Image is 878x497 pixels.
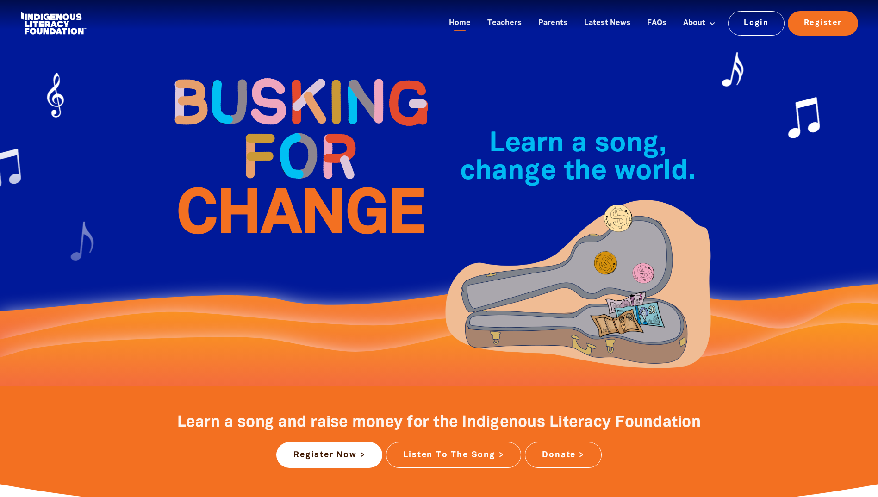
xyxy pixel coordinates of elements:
a: Register [788,11,858,35]
a: Login [728,11,785,35]
a: FAQs [641,16,672,31]
span: Learn a song, change the world. [460,131,696,185]
a: Latest News [579,16,636,31]
a: Listen To The Song > [386,442,521,468]
a: Home [443,16,476,31]
a: Teachers [482,16,527,31]
a: Parents [533,16,573,31]
span: Learn a song and raise money for the Indigenous Literacy Foundation [177,416,701,430]
a: Donate > [525,442,601,468]
a: Register Now > [276,442,382,468]
a: About [678,16,721,31]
